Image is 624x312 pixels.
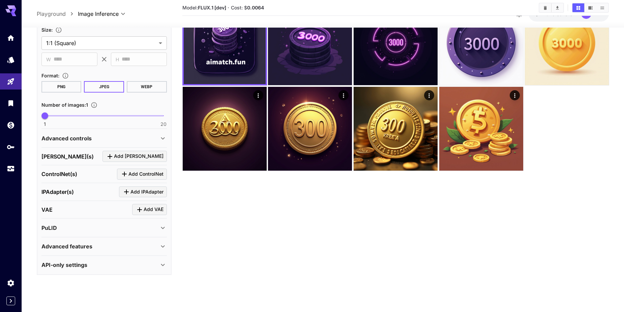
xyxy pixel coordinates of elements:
span: Format : [41,73,59,78]
div: Usage [7,165,15,173]
button: Choose the file format for the output image. [59,72,71,79]
div: Actions [338,90,349,100]
p: IPAdapter(s) [41,188,74,196]
button: Show media in grid view [572,3,584,12]
p: Advanced features [41,242,92,250]
p: PuLID [41,224,57,232]
a: Playground [37,10,66,18]
img: Z [525,1,609,85]
div: PuLID [41,220,167,236]
span: credits left [552,11,576,17]
span: 1:1 (Square) [46,39,156,47]
button: Show media in list view [596,3,608,12]
button: Expand sidebar [6,297,15,305]
div: Library [7,97,15,105]
img: Z [439,87,523,171]
div: Advanced features [41,238,167,254]
img: Z [268,87,352,171]
span: 1 [44,121,46,128]
span: Add VAE [144,205,164,214]
div: Actions [424,90,434,100]
span: $44.31 [535,11,552,17]
img: 2Q== [439,1,523,85]
div: Wallet [7,121,15,129]
nav: breadcrumb [37,10,78,18]
span: Image Inference [78,10,119,18]
img: 9k= [354,1,438,85]
div: Actions [510,90,520,100]
div: Show media in grid viewShow media in video viewShow media in list view [572,3,609,13]
div: Home [7,34,15,42]
span: Add ControlNet [128,170,164,178]
b: FLUX.1 [dev] [198,5,226,10]
button: Clear All [539,3,551,12]
p: API-only settings [41,261,87,269]
span: W [46,56,51,63]
span: Size : [41,27,53,33]
p: ControlNet(s) [41,170,77,178]
button: Download All [552,3,563,12]
img: 2Q== [184,2,266,84]
p: VAE [41,206,53,214]
button: Click to add VAE [132,204,167,215]
img: Z [183,87,267,171]
div: API-only settings [41,257,167,273]
b: 0.0064 [247,5,264,10]
div: Clear AllDownload All [539,3,564,13]
div: Actions [253,90,263,100]
div: Playground [7,77,15,86]
button: Specify how many images to generate in a single request. Each image generation will be charged se... [88,102,100,108]
span: Model: [182,5,226,10]
div: Settings [7,279,15,287]
button: JPEG [84,81,124,93]
div: Advanced controls [41,130,167,146]
img: 2Q== [268,1,352,85]
span: Cost: $ [231,5,264,10]
p: Advanced controls [41,134,92,142]
button: Click to add LoRA [102,151,167,162]
button: Show media in video view [585,3,596,12]
p: · [228,4,229,12]
img: Z [354,87,438,171]
button: Click to add IPAdapter [119,186,167,198]
span: Number of images : 1 [41,102,88,108]
button: WEBP [127,81,167,93]
div: Models [7,56,15,64]
span: H [116,56,119,63]
span: Add [PERSON_NAME] [114,152,164,161]
div: API Keys [7,143,15,151]
span: Add IPAdapter [130,188,164,196]
p: [PERSON_NAME](s) [41,152,94,161]
span: 20 [160,121,167,128]
button: PNG [41,81,82,93]
button: Adjust the dimensions of the generated image by specifying its width and height in pixels, or sel... [53,27,65,33]
button: Click to add ControlNet [117,169,167,180]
